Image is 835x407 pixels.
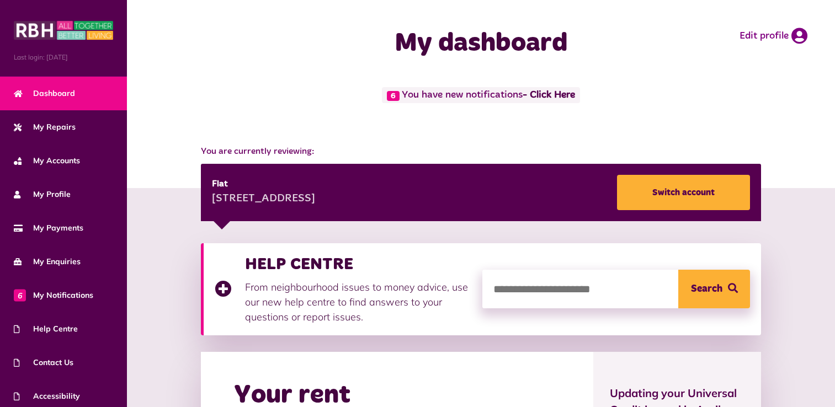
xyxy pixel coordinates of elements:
[201,145,762,158] span: You are currently reviewing:
[14,155,80,167] span: My Accounts
[14,290,93,301] span: My Notifications
[678,270,750,308] button: Search
[382,87,580,103] span: You have new notifications
[14,256,81,267] span: My Enquiries
[617,175,750,210] a: Switch account
[14,19,113,41] img: MyRBH
[14,323,78,335] span: Help Centre
[14,390,80,402] span: Accessibility
[245,280,471,324] p: From neighbourhood issues to money advice, use our new help centre to find answers to your questi...
[14,88,75,99] span: Dashboard
[14,222,83,234] span: My Payments
[691,270,722,308] span: Search
[14,189,71,200] span: My Profile
[523,90,575,100] a: - Click Here
[14,289,26,301] span: 6
[212,191,315,207] div: [STREET_ADDRESS]
[387,91,400,101] span: 6
[14,52,113,62] span: Last login: [DATE]
[740,28,807,44] a: Edit profile
[14,357,73,368] span: Contact Us
[245,254,471,274] h3: HELP CENTRE
[315,28,647,60] h1: My dashboard
[212,178,315,191] div: Flat
[14,121,76,133] span: My Repairs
